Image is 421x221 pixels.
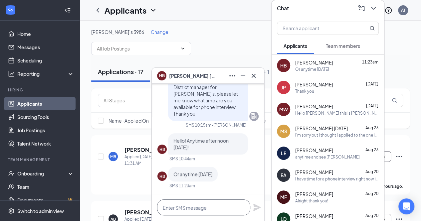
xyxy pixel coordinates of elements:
[8,157,73,163] div: Team Management
[369,26,375,31] svg: MagnifyingGlass
[277,22,356,35] input: Search applicant
[295,213,333,219] span: [PERSON_NAME]
[362,59,378,64] span: 11:23am
[295,81,333,88] span: [PERSON_NAME]
[356,3,367,14] button: ComposeMessage
[228,72,236,80] svg: Ellipses
[151,29,168,35] span: Change
[8,70,15,77] svg: Analysis
[105,5,146,16] h1: Applicants
[8,170,15,177] svg: UserCheck
[173,171,212,177] span: Or anytime [DATE]
[279,106,288,113] div: MW
[368,3,379,14] button: ChevronDown
[17,124,74,137] a: Job Postings
[395,153,403,161] svg: Ellipses
[284,43,307,49] span: Applicants
[295,66,329,72] div: Or anytime [DATE]
[124,209,153,216] h5: [PERSON_NAME]
[380,184,402,189] b: 2 hours ago
[295,169,333,175] span: [PERSON_NAME]
[238,70,248,81] button: Minimize
[159,147,165,152] div: HB
[281,172,287,178] div: EA
[280,128,287,135] div: MS
[8,208,15,214] svg: Settings
[365,125,378,130] span: Aug 23
[280,194,287,200] div: MF
[326,43,360,49] span: Team members
[250,112,258,120] svg: Company
[17,170,69,177] div: Onboarding
[17,54,74,67] a: Scheduling
[124,154,161,167] div: Applied [DATE] 11:31 AM
[17,193,74,207] a: DocumentsCrown
[169,183,195,188] div: SMS 11:23am
[108,117,149,124] span: Name · Applied On
[180,46,185,51] svg: ChevronDown
[8,87,73,93] div: Hiring
[295,110,379,116] div: Hello [PERSON_NAME] this is [PERSON_NAME]. I am District manager for [PERSON_NAME]'s. let me know...
[7,7,14,13] svg: WorkstreamLogo
[17,137,74,150] a: Talent Network
[280,62,287,69] div: HB
[104,97,164,104] input: All Stages
[384,6,392,14] svg: QuestionInfo
[211,122,247,128] span: • [PERSON_NAME]
[365,191,378,196] span: Aug 20
[97,45,177,52] input: All Job Postings
[365,147,378,152] span: Aug 23
[227,70,238,81] button: Ellipses
[124,146,153,154] h5: [PERSON_NAME]
[365,169,378,174] span: Aug 20
[91,29,144,35] span: [PERSON_NAME]’s 3986
[295,103,333,110] span: [PERSON_NAME]
[398,198,414,214] div: Open Intercom Messenger
[295,198,328,204] div: Alright thank you!
[357,4,365,12] svg: ComposeMessage
[365,213,378,218] span: Aug 20
[173,71,238,117] span: Good Morning [PERSON_NAME] this is Al i am District manager for [PERSON_NAME]'s. please let me kn...
[295,125,348,132] span: [PERSON_NAME] [DATE]
[295,147,333,154] span: [PERSON_NAME]
[250,72,258,80] svg: Cross
[98,67,143,76] div: Applications · 17
[401,7,405,13] div: AT
[281,84,286,91] div: JP
[17,110,74,124] a: Sourcing Tools
[295,132,379,138] div: I'm sorry but I thought I applied to the one in [GEOGRAPHIC_DATA] I just went in for the intervie...
[17,70,75,77] div: Reporting
[64,7,71,14] svg: Collapse
[17,208,64,214] div: Switch to admin view
[239,72,247,80] svg: Minimize
[94,6,102,14] svg: ChevronLeft
[169,72,216,79] span: [PERSON_NAME] [PERSON_NAME]
[186,122,211,128] div: SMS 10:15am
[392,98,397,103] svg: MagnifyingGlass
[149,6,157,14] svg: ChevronDown
[295,154,360,160] div: anytime and see [PERSON_NAME]
[159,173,165,179] div: HB
[366,81,378,86] span: [DATE]
[281,150,286,157] div: LE
[169,156,195,162] div: SMS 10:44am
[248,70,259,81] button: Cross
[110,154,116,160] div: MB
[277,5,289,12] h3: Chat
[366,103,378,108] span: [DATE]
[369,4,377,12] svg: ChevronDown
[295,59,333,66] span: [PERSON_NAME]
[17,180,74,193] a: Team
[253,203,261,211] svg: Plane
[173,138,229,150] span: Hello! Anytime after noon [DATE]!
[17,97,74,110] a: Applicants
[295,191,333,197] span: [PERSON_NAME]
[17,27,74,41] a: Home
[17,41,74,54] a: Messages
[295,176,379,182] div: I have time for a phone interview right now if that works
[295,88,314,94] div: Thank you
